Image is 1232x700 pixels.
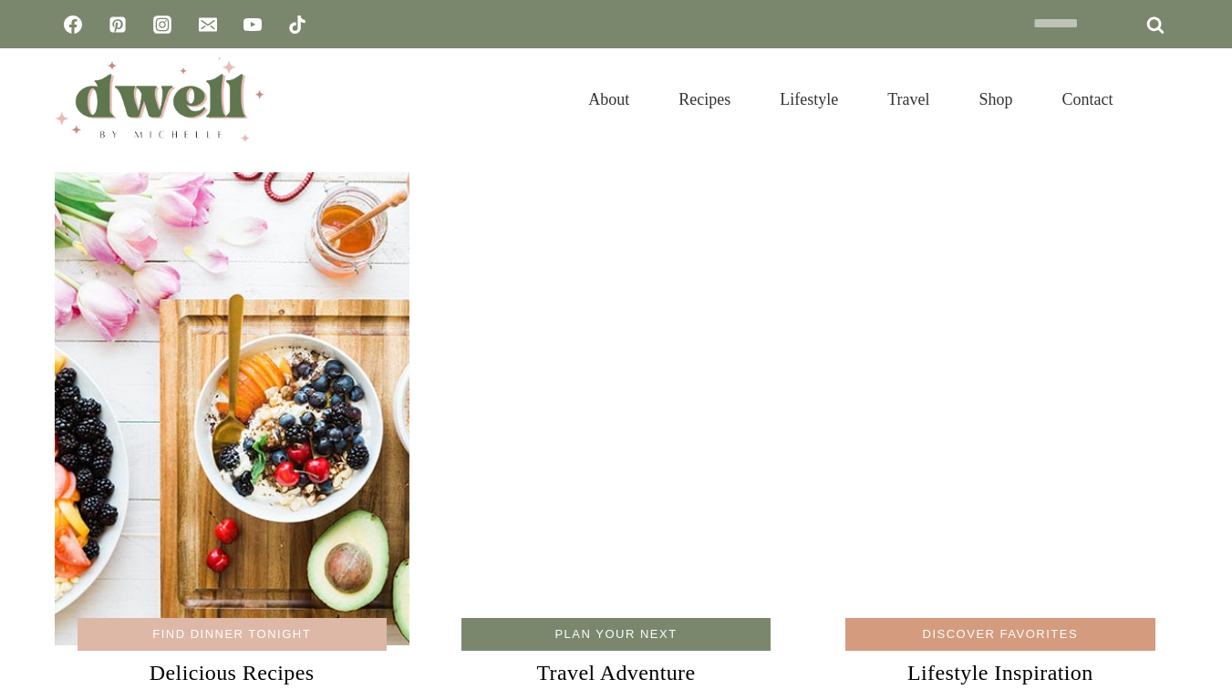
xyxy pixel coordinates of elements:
a: YouTube [234,6,271,43]
a: Lifestyle [755,67,863,131]
a: Travel [863,67,954,131]
a: Email [190,6,226,43]
a: TikTok [279,6,316,43]
a: Pinterest [99,6,136,43]
img: DWELL by michelle [55,57,264,141]
a: Facebook [55,6,91,43]
button: View Search Form [1147,84,1178,115]
a: About [564,67,654,131]
a: Instagram [144,6,181,43]
a: Recipes [654,67,755,131]
nav: Primary Navigation [564,67,1137,131]
a: Contact [1038,67,1138,131]
a: Shop [954,67,1037,131]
